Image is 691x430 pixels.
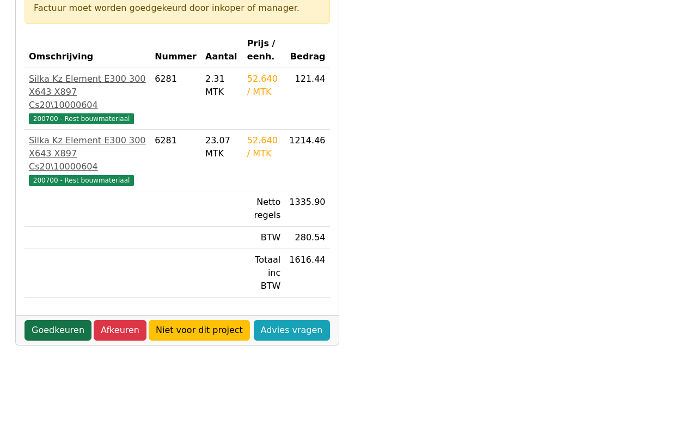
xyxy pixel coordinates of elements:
div: Factuur moet worden goedgekeurd door inkoper of manager. [34,2,321,15]
a: Niet voor dit project [149,320,250,341]
a: Silka Kz Element E300 300 X643 X897 Cs20\10000604200700 - Rest bouwmateriaal [29,134,146,186]
div: Silka Kz Element E300 300 X643 X897 Cs20\10000604 [29,72,146,112]
td: 121.44 [285,68,329,130]
th: Prijs / eenh. [243,33,285,68]
td: 1214.46 [285,130,329,191]
td: 1335.90 [285,191,329,227]
div: Silka Kz Element E300 300 X643 X897 Cs20\10000604 [29,134,146,173]
a: Goedkeuren [25,320,91,341]
span: 200700 - Rest bouwmateriaal [29,175,134,186]
div: 52.640 / MTK [247,72,280,99]
a: Silka Kz Element E300 300 X643 X897 Cs20\10000604200700 - Rest bouwmateriaal [29,72,146,125]
span: 200700 - Rest bouwmateriaal [29,113,134,124]
td: 280.54 [285,227,329,249]
td: Netto regels [243,191,285,227]
div: 2.31 MTK [205,72,239,99]
td: Totaal inc BTW [243,249,285,298]
th: Nummer [150,33,201,68]
td: BTW [243,227,285,249]
td: 6281 [150,130,201,191]
th: Bedrag [285,33,329,68]
div: 52.640 / MTK [247,134,280,160]
a: Advies vragen [254,320,330,341]
td: 1616.44 [285,249,329,298]
a: Afkeuren [94,320,146,341]
div: 23.07 MTK [205,134,239,160]
th: Omschrijving [25,33,150,68]
td: 6281 [150,68,201,130]
th: Aantal [201,33,243,68]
